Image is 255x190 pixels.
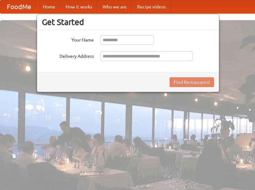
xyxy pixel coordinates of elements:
[42,17,214,27] h3: Get Started
[42,35,94,43] label: Your Name
[38,0,60,13] a: Home
[0,0,38,13] a: FoodMe
[170,77,214,87] button: Find Restaurants!
[132,0,171,13] a: Recipe videos
[60,0,97,13] a: How it works
[97,0,132,13] a: Who we are
[42,51,94,59] label: Delivery Address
